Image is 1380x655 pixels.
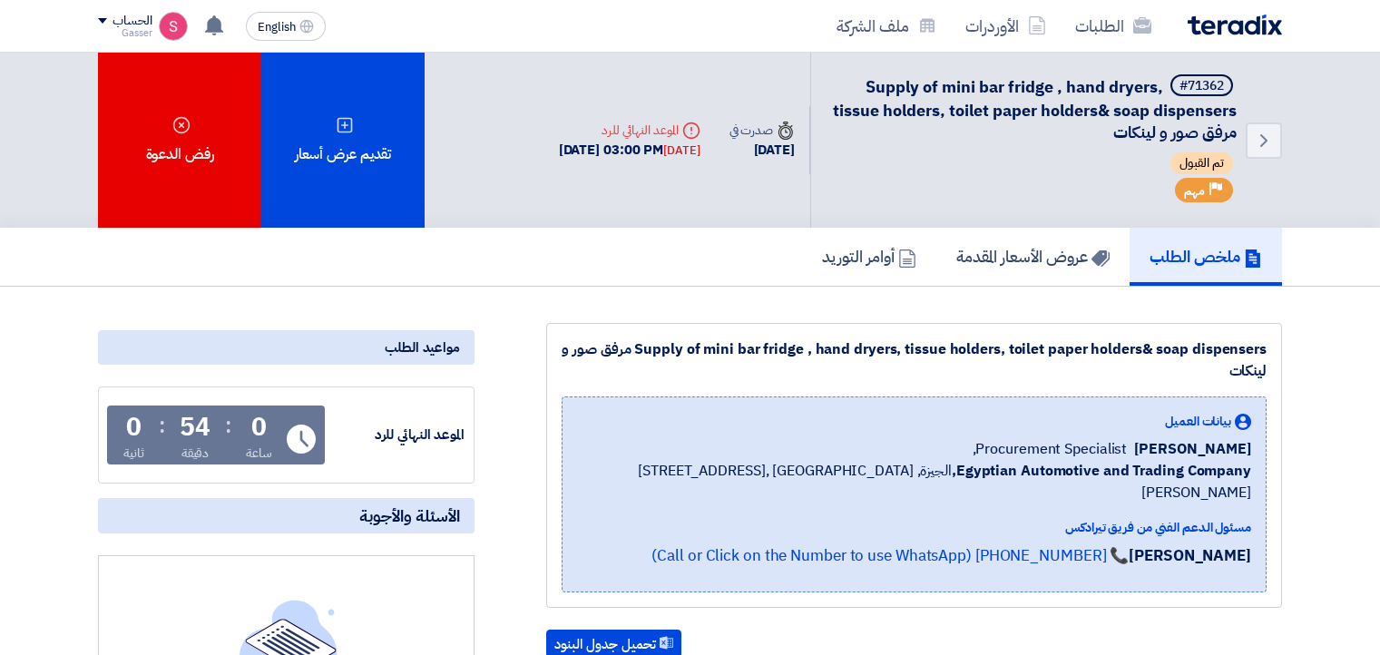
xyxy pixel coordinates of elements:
div: صدرت في [729,121,795,140]
h5: أوامر التوريد [822,246,916,267]
div: ساعة [246,444,272,463]
div: [DATE] 03:00 PM [559,140,700,161]
a: أوامر التوريد [802,228,936,286]
span: English [258,21,296,34]
span: Procurement Specialist, [973,438,1128,460]
img: Teradix logo [1188,15,1282,35]
span: الجيزة, [GEOGRAPHIC_DATA] ,[STREET_ADDRESS][PERSON_NAME] [577,460,1251,503]
div: [DATE] [663,142,700,160]
span: بيانات العميل [1165,412,1231,431]
div: : [159,409,165,442]
span: تم القبول [1170,152,1233,174]
div: ثانية [123,444,144,463]
span: Supply of mini bar fridge , hand dryers, tissue holders, toilet paper holders& soap dispensers مر... [833,74,1237,144]
div: 0 [251,415,267,440]
div: الموعد النهائي للرد [328,425,465,445]
b: Egyptian Automotive and Trading Company, [952,460,1251,482]
div: Gasser [98,28,152,38]
a: عروض الأسعار المقدمة [936,228,1130,286]
a: 📞 [PHONE_NUMBER] (Call or Click on the Number to use WhatsApp) [651,544,1129,567]
a: ملف الشركة [822,5,951,47]
strong: [PERSON_NAME] [1129,544,1251,567]
div: الحساب [113,14,152,29]
div: 54 [180,415,210,440]
div: دقيقة [181,444,210,463]
div: الموعد النهائي للرد [559,121,700,140]
span: [PERSON_NAME] [1134,438,1251,460]
h5: عروض الأسعار المقدمة [956,246,1110,267]
div: مواعيد الطلب [98,330,475,365]
button: English [246,12,326,41]
a: الأوردرات [951,5,1061,47]
img: unnamed_1748516558010.png [159,12,188,41]
div: رفض الدعوة [98,53,261,228]
div: #71362 [1179,80,1224,93]
a: ملخص الطلب [1130,228,1282,286]
div: تقديم عرض أسعار [261,53,425,228]
span: مهم [1184,182,1205,200]
div: [DATE] [729,140,795,161]
div: Supply of mini bar fridge , hand dryers, tissue holders, toilet paper holders& soap dispensers مر... [562,338,1267,382]
div: 0 [126,415,142,440]
div: : [225,409,231,442]
span: الأسئلة والأجوبة [359,505,460,526]
div: مسئول الدعم الفني من فريق تيرادكس [577,518,1251,537]
h5: Supply of mini bar fridge , hand dryers, tissue holders, toilet paper holders& soap dispensers مر... [833,74,1237,143]
a: الطلبات [1061,5,1166,47]
h5: ملخص الطلب [1150,246,1262,267]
